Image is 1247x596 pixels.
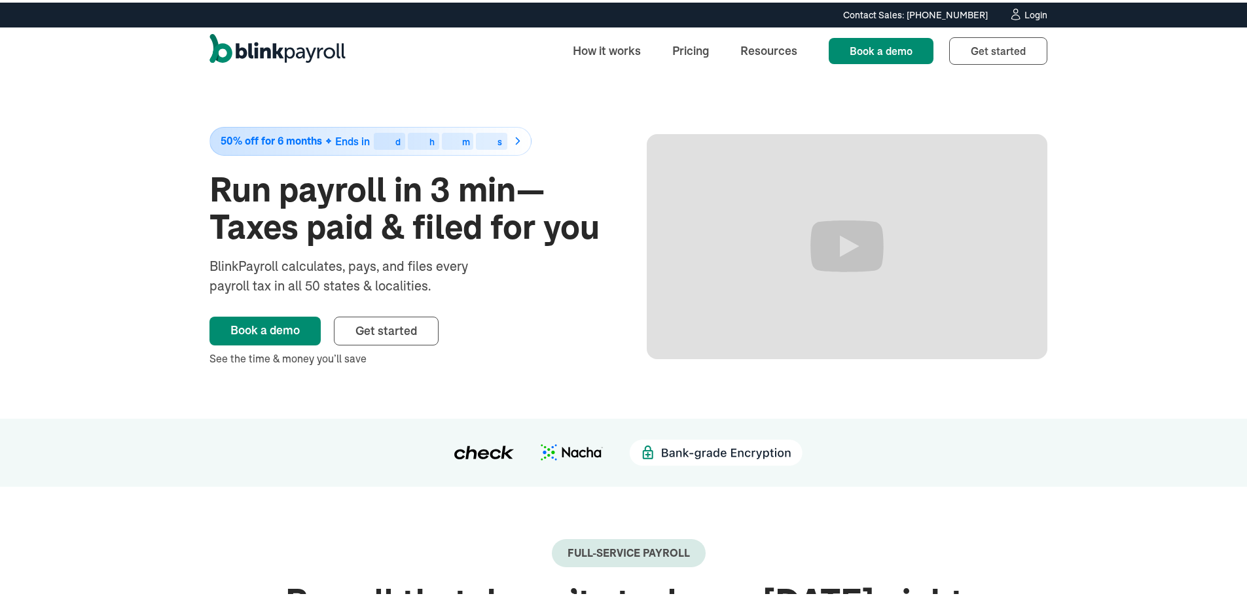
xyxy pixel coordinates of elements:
[209,124,610,153] a: 50% off for 6 monthsEnds indhms
[209,348,610,364] div: See the time & money you’ll save
[221,133,322,144] span: 50% off for 6 months
[949,35,1047,62] a: Get started
[429,135,435,144] div: h
[843,6,988,20] div: Contact Sales: [PHONE_NUMBER]
[730,34,808,62] a: Resources
[334,314,439,343] a: Get started
[209,314,321,343] a: Book a demo
[1009,5,1047,20] a: Login
[1024,8,1047,17] div: Login
[209,254,503,293] div: BlinkPayroll calculates, pays, and files every payroll tax in all 50 states & localities.
[497,135,502,144] div: s
[850,42,913,55] span: Book a demo
[355,321,417,336] span: Get started
[647,131,1047,357] iframe: Run Payroll in 3 min with BlinkPayroll
[829,35,933,61] a: Book a demo
[335,132,370,145] span: Ends in
[568,544,690,557] div: Full-Service payroll
[971,42,1026,55] span: Get started
[562,34,651,62] a: How it works
[395,135,401,144] div: d
[462,135,470,144] div: m
[209,169,610,243] h1: Run payroll in 3 min—Taxes paid & filed for you
[662,34,719,62] a: Pricing
[209,31,346,65] a: home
